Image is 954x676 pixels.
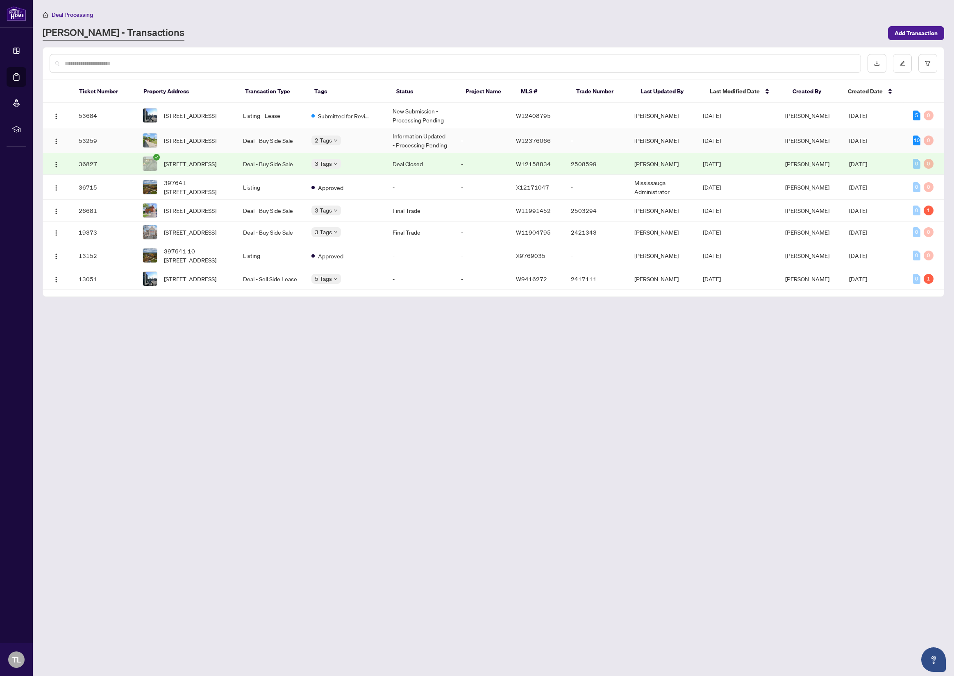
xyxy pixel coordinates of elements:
td: - [454,153,509,175]
img: thumbnail-img [143,203,157,217]
div: 0 [913,251,920,260]
span: [PERSON_NAME] [785,252,829,259]
td: 2417111 [564,268,628,290]
span: [DATE] [849,137,867,144]
th: Created By [786,80,841,103]
th: Transaction Type [238,80,308,103]
span: Deal Processing [52,11,93,18]
td: - [454,268,509,290]
td: - [454,200,509,222]
th: Project Name [459,80,514,103]
a: [PERSON_NAME] - Transactions [43,26,184,41]
img: thumbnail-img [143,157,157,171]
div: 0 [913,206,920,215]
td: [PERSON_NAME] [628,243,696,268]
td: 36827 [72,153,136,175]
span: W12158834 [516,160,551,167]
span: Created Date [848,87,883,96]
button: Open asap [921,647,946,672]
th: Ticket Number [73,80,137,103]
div: 0 [924,227,934,237]
td: Information Updated - Processing Pending [386,128,454,153]
span: [STREET_ADDRESS] [164,228,216,237]
td: 53259 [72,128,136,153]
td: 2421343 [564,222,628,243]
span: W12376066 [516,137,551,144]
span: down [334,230,338,234]
span: 3 Tags [315,206,332,215]
span: Add Transaction [895,27,938,40]
img: thumbnail-img [143,180,157,194]
span: filter [925,61,931,66]
span: down [334,162,338,166]
td: 26681 [72,200,136,222]
span: Last Modified Date [710,87,760,96]
span: [DATE] [849,183,867,191]
img: Logo [53,113,59,120]
span: [DATE] [703,228,721,236]
div: 0 [924,136,934,145]
td: - [564,243,628,268]
td: Deal - Sell Side Lease [236,268,305,290]
img: thumbnail-img [143,133,157,147]
td: Listing [236,175,305,200]
span: W9416272 [516,275,547,283]
span: TL [12,654,21,665]
img: thumbnail-img [143,109,157,122]
td: 2508599 [564,153,628,175]
img: thumbnail-img [143,272,157,286]
span: [PERSON_NAME] [785,183,829,191]
button: edit [893,54,912,73]
span: [DATE] [849,207,867,214]
th: Last Modified Date [703,80,786,103]
span: [DATE] [703,252,721,259]
td: 53684 [72,103,136,128]
span: home [43,12,48,18]
td: Mississauga Administrator [628,175,696,200]
td: Deal - Buy Side Sale [236,222,305,243]
span: down [334,208,338,213]
td: Deal - Buy Side Sale [236,200,305,222]
button: filter [918,54,937,73]
span: 3 Tags [315,159,332,168]
span: [DATE] [849,228,867,236]
span: check-circle [153,154,160,161]
span: [DATE] [849,252,867,259]
img: logo [7,6,26,21]
td: [PERSON_NAME] [628,128,696,153]
th: Trade Number [570,80,634,103]
div: 0 [913,227,920,237]
span: [DATE] [849,112,867,119]
button: Logo [50,134,63,147]
button: Logo [50,109,63,122]
td: Final Trade [386,222,454,243]
div: 0 [924,251,934,260]
span: W12408795 [516,112,551,119]
td: - [564,175,628,200]
img: thumbnail-img [143,249,157,262]
div: 0 [924,111,934,120]
span: 397641 [STREET_ADDRESS] [164,178,230,196]
button: Logo [50,157,63,170]
span: [STREET_ADDRESS] [164,206,216,215]
span: [PERSON_NAME] [785,160,829,167]
span: [STREET_ADDRESS] [164,136,216,145]
div: 0 [913,274,920,284]
div: 10 [913,136,920,145]
td: Listing [236,243,305,268]
div: 0 [913,182,920,192]
img: Logo [53,276,59,283]
span: Submitted for Review [318,111,371,120]
span: [DATE] [703,207,721,214]
td: 36715 [72,175,136,200]
span: 3 Tags [315,227,332,237]
td: - [386,243,454,268]
img: Logo [53,161,59,168]
span: Approved [318,183,343,192]
span: X12171047 [516,183,549,191]
td: Deal - Buy Side Sale [236,153,305,175]
span: 397641 10 [STREET_ADDRESS] [164,246,230,265]
button: Logo [50,226,63,239]
td: Final Trade [386,200,454,222]
span: W11904795 [516,228,551,236]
